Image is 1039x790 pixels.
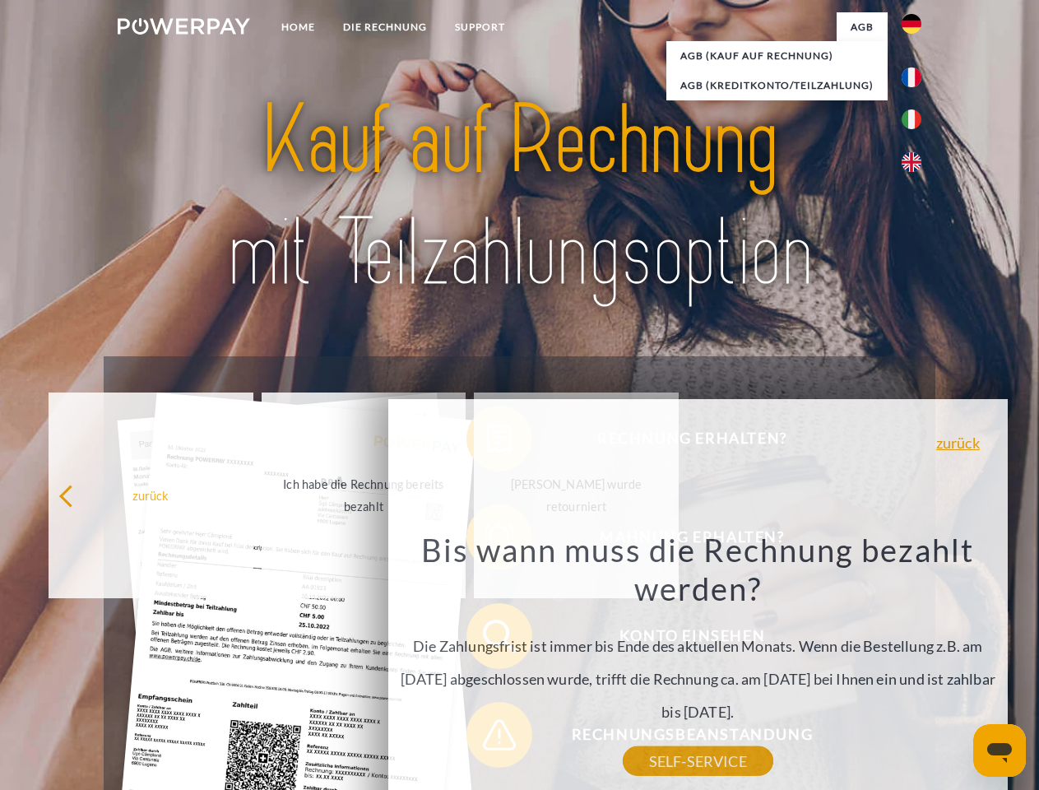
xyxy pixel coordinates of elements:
[118,18,250,35] img: logo-powerpay-white.svg
[902,109,921,129] img: it
[58,484,244,506] div: zurück
[666,41,888,71] a: AGB (Kauf auf Rechnung)
[157,79,882,315] img: title-powerpay_de.svg
[902,152,921,172] img: en
[441,12,519,42] a: SUPPORT
[973,724,1026,777] iframe: Schaltfläche zum Öffnen des Messaging-Fensters
[623,746,773,776] a: SELF-SERVICE
[329,12,441,42] a: DIE RECHNUNG
[936,435,980,450] a: zurück
[837,12,888,42] a: agb
[267,12,329,42] a: Home
[902,14,921,34] img: de
[666,71,888,100] a: AGB (Kreditkonto/Teilzahlung)
[397,530,998,761] div: Die Zahlungsfrist ist immer bis Ende des aktuellen Monats. Wenn die Bestellung z.B. am [DATE] abg...
[902,67,921,87] img: fr
[271,473,457,518] div: Ich habe die Rechnung bereits bezahlt
[397,530,998,609] h3: Bis wann muss die Rechnung bezahlt werden?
